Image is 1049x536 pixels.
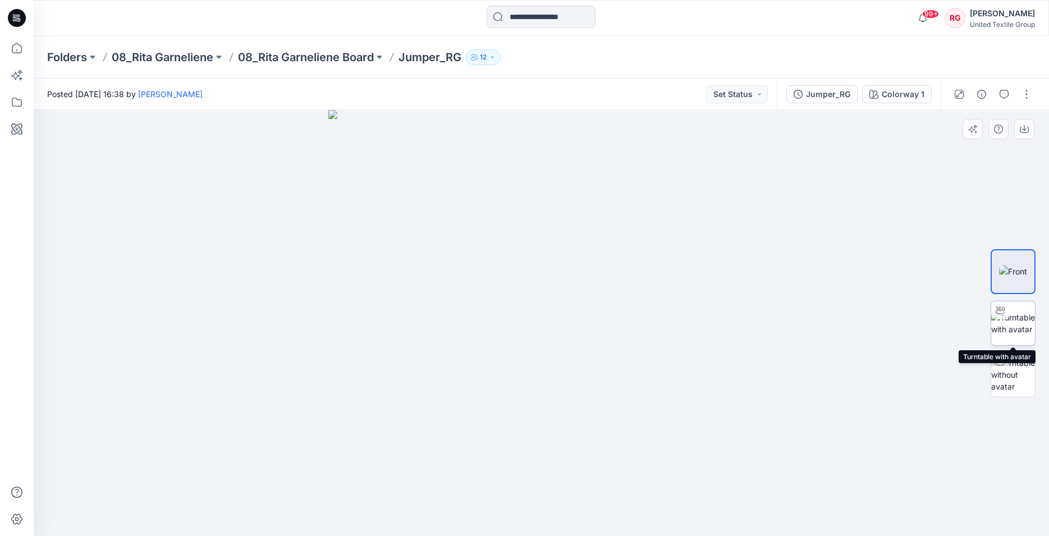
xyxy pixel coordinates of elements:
div: United Textile Group [970,20,1035,29]
img: Front [999,265,1027,277]
button: 12 [466,49,501,65]
span: 99+ [922,10,939,19]
a: [PERSON_NAME] [138,89,203,99]
button: Details [973,85,991,103]
span: Posted [DATE] 16:38 by [47,88,203,100]
button: Jumper_RG [786,85,858,103]
button: Colorway 1 [862,85,932,103]
a: 08_Rita Garneliene Board [238,49,374,65]
a: Folders [47,49,87,65]
a: 08_Rita Garneliene [112,49,213,65]
img: eyJhbGciOiJIUzI1NiIsImtpZCI6IjAiLCJzbHQiOiJzZXMiLCJ0eXAiOiJKV1QifQ.eyJkYXRhIjp7InR5cGUiOiJzdG9yYW... [328,110,754,536]
img: Turntable without avatar [991,357,1035,392]
div: Jumper_RG [806,88,850,100]
p: Jumper_RG [398,49,461,65]
p: 12 [480,51,487,63]
div: RG [945,8,965,28]
div: [PERSON_NAME] [970,7,1035,20]
img: Turntable with avatar [991,311,1035,335]
div: Colorway 1 [882,88,924,100]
